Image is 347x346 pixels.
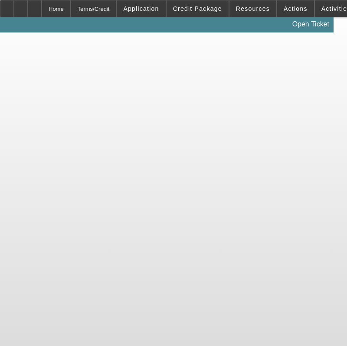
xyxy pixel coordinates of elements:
[277,0,314,17] button: Actions
[173,5,222,12] span: Credit Package
[236,5,270,12] span: Resources
[123,5,159,12] span: Application
[289,17,333,32] a: Open Ticket
[229,0,276,17] button: Resources
[167,0,229,17] button: Credit Package
[117,0,165,17] button: Application
[284,5,308,12] span: Actions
